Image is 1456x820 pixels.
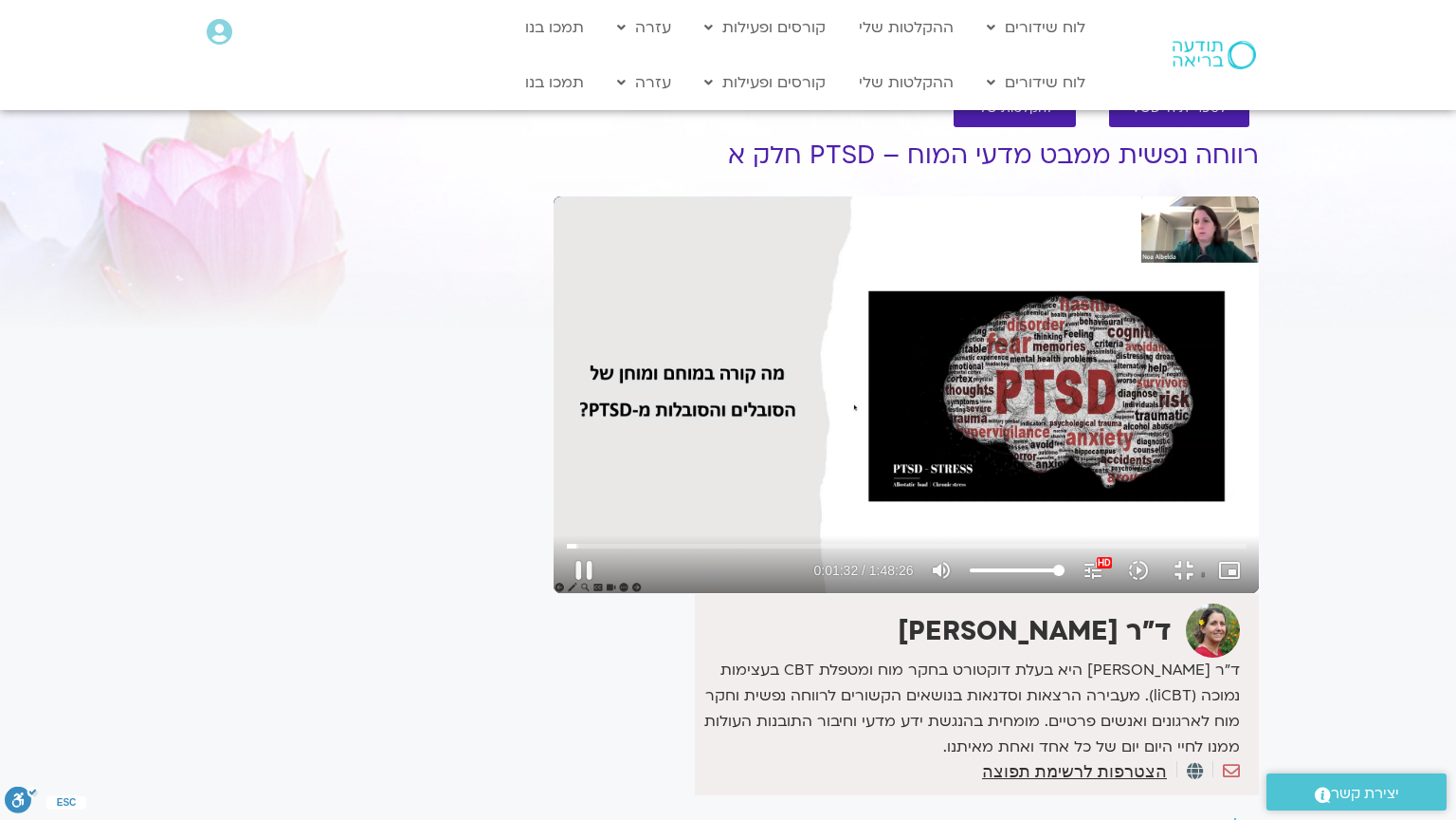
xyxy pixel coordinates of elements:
[977,65,1095,101] a: לוח שידורים
[608,9,681,46] a: עזרה
[1266,773,1447,811] a: יצירת קשר
[1132,102,1227,116] span: לספריית ה-VOD
[554,141,1259,170] h1: רווחה נפשית ממבט מדעי המוח – PTSD חלק א
[898,613,1172,649] strong: ד"ר [PERSON_NAME]
[695,9,835,46] a: קורסים ופעילות
[977,9,1095,46] a: לוח שידורים
[1186,604,1240,658] img: ד"ר נועה אלבלדה
[849,9,963,46] a: ההקלטות שלי
[608,65,681,101] a: עזרה
[976,102,1053,116] span: להקלטות שלי
[695,65,835,101] a: קורסים ופעילות
[982,763,1167,780] a: הצטרפות לרשימת תפוצה
[700,658,1240,760] p: ד״ר [PERSON_NAME] היא בעלת דוקטורט בחקר מוח ומטפלת CBT בעצימות נמוכה (liCBT). מעבירה הרצאות וסדנא...
[516,65,593,101] a: תמכו בנו
[1331,781,1399,807] span: יצירת קשר
[1173,41,1256,69] img: תודעה בריאה
[849,65,963,101] a: ההקלטות שלי
[516,9,593,46] a: תמכו בנו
